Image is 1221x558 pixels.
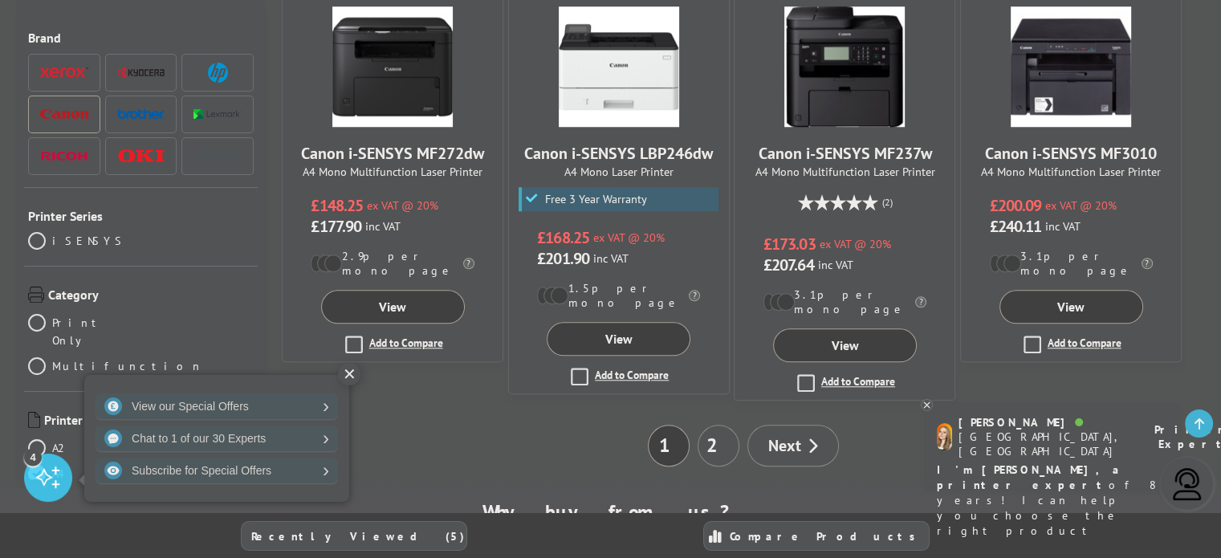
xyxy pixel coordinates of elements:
span: £240.11 [990,216,1042,237]
span: £168.25 [537,227,589,248]
a: Ricoh [40,146,88,166]
a: Canon i-SENSYS MF272dw [301,143,484,164]
a: View our Special Offers [96,393,337,419]
img: user-headset-light.svg [1171,468,1203,500]
span: inc VAT [365,218,401,234]
a: 2 [698,425,739,466]
li: 2.9p per mono page [311,249,474,278]
a: Brother [117,104,165,124]
img: Canon i-SENSYS MF272dw [332,6,453,127]
a: Multifunction [28,357,203,375]
span: ex VAT @ 20% [820,236,891,251]
img: Lexmark [193,109,242,119]
span: inc VAT [1045,218,1081,234]
a: Recently Viewed (5) [241,521,467,551]
p: of 8 years! I can help you choose the right product [937,462,1166,539]
span: Recently Viewed (5) [251,529,465,544]
img: Canon [40,109,88,120]
a: iSENSYS [28,232,141,250]
div: [GEOGRAPHIC_DATA], [GEOGRAPHIC_DATA] [958,430,1134,458]
a: Canon i-SENSYS MF3010 [1011,114,1131,130]
span: Brand [28,30,254,46]
b: I'm [PERSON_NAME], a printer expert [937,462,1124,492]
a: A2 [28,439,141,457]
img: Ricoh [40,152,88,161]
a: Canon i-SENSYS MF237w [758,143,931,164]
li: 1.5p per mono page [537,281,700,310]
a: View [547,322,690,356]
a: Pantum [193,146,242,166]
a: Canon [40,104,88,124]
a: Subscribe for Special Offers [96,458,337,483]
a: Print Only [28,314,141,349]
img: Pantum [193,146,242,165]
img: Canon i-SENSYS MF3010 [1011,6,1131,127]
label: Add to Compare [345,336,443,353]
a: Canon i-SENSYS MF3010 [985,143,1157,164]
img: Brother [117,108,165,120]
img: amy-livechat.png [937,423,952,451]
span: £148.25 [311,195,363,216]
a: Next [747,425,839,466]
a: View [999,290,1143,324]
span: A4 Mono Multifunction Laser Printer [743,164,946,179]
img: Canon i-SENSYS MF237w [784,6,905,127]
img: Category [28,287,44,303]
span: inc VAT [818,257,853,272]
span: Printer Size [44,412,254,431]
span: A4 Mono Laser Printer [517,164,721,179]
span: £201.90 [537,248,589,269]
a: OKI [117,146,165,166]
a: Canon i-SENSYS MF272dw [332,114,453,130]
span: £200.09 [990,195,1042,216]
div: 4 [24,448,42,466]
a: Xerox [40,63,88,83]
h2: Why buy from us? [37,499,1185,524]
a: Chat to 1 of our 30 Experts [96,426,337,451]
span: inc VAT [593,250,629,266]
a: Canon i-SENSYS LBP246dw [524,143,713,164]
label: Add to Compare [797,374,895,392]
a: HP [193,63,242,83]
span: (2) [881,187,892,218]
a: Canon i-SENSYS MF237w [784,114,905,130]
span: A4 Mono Multifunction Laser Printer [969,164,1173,179]
li: 3.1p per mono page [763,287,926,316]
span: Compare Products [730,529,924,544]
li: 3.1p per mono page [990,249,1153,278]
a: Compare Products [703,521,930,551]
a: View [773,328,917,362]
span: £173.03 [763,234,816,255]
span: ex VAT @ 20% [367,198,438,213]
span: £177.90 [311,216,361,237]
img: Printer Size [28,412,40,428]
span: Next [768,435,801,456]
a: Kyocera [117,63,165,83]
a: View [321,290,465,324]
img: Xerox [40,67,88,78]
span: Free 3 Year Warranty [545,193,647,206]
img: HP [208,63,228,83]
img: Kyocera [117,67,165,79]
img: Canon i-SENSYS LBP246dw [559,6,679,127]
div: [PERSON_NAME] [958,415,1134,430]
label: Add to Compare [571,368,669,385]
span: A4 Mono Multifunction Laser Printer [291,164,495,179]
span: £207.64 [763,255,814,275]
span: ex VAT @ 20% [593,230,665,245]
span: Category [48,287,254,306]
img: OKI [117,149,165,163]
a: Canon i-SENSYS LBP246dw [559,114,679,130]
span: ex VAT @ 20% [1045,198,1117,213]
a: Lexmark [193,104,242,124]
span: Printer Series [28,208,254,224]
label: Add to Compare [1024,336,1121,353]
div: ✕ [338,363,360,385]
